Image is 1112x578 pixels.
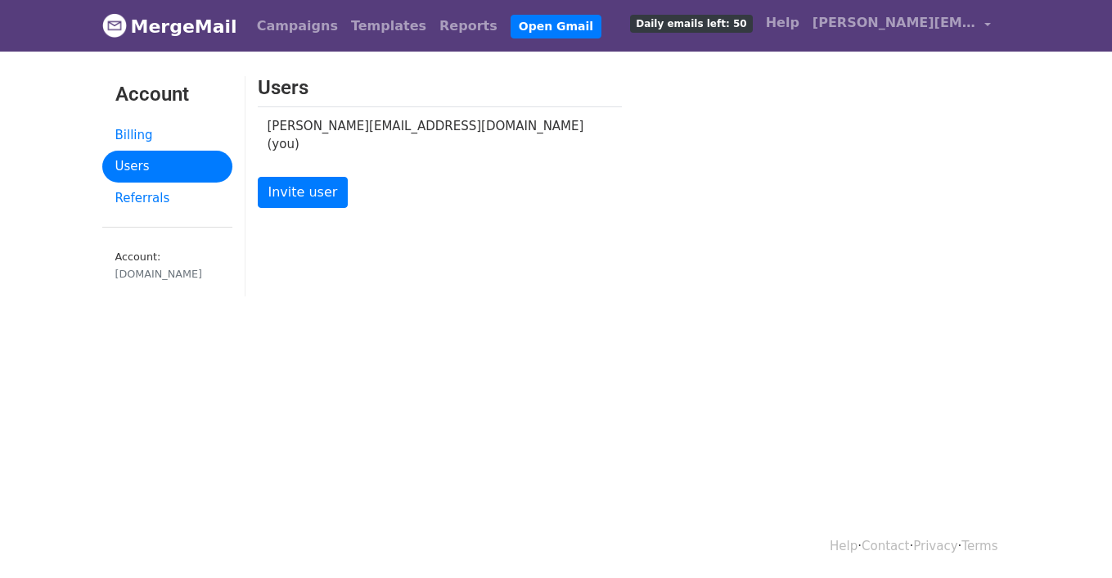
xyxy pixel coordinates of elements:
a: Open Gmail [511,15,601,38]
td: [PERSON_NAME][EMAIL_ADDRESS][DOMAIN_NAME] (you) [258,106,602,164]
a: Referrals [102,183,232,214]
a: Campaigns [250,10,344,43]
a: Terms [961,539,997,553]
a: MergeMail [102,9,237,43]
a: Users [102,151,232,183]
a: Help [759,7,806,39]
a: Privacy [913,539,957,553]
small: Account: [115,251,219,282]
a: Daily emails left: 50 [624,7,759,39]
a: Templates [344,10,433,43]
a: Help [830,539,858,553]
span: Daily emails left: 50 [630,15,752,33]
a: [PERSON_NAME][EMAIL_ADDRESS][DOMAIN_NAME] [806,7,997,45]
a: Invite user [258,177,349,208]
span: [PERSON_NAME][EMAIL_ADDRESS][DOMAIN_NAME] [813,13,976,33]
a: Billing [102,120,232,151]
a: Contact [862,539,909,553]
h3: Users [258,76,622,100]
h3: Account [115,83,219,106]
a: Reports [433,10,504,43]
img: MergeMail logo [102,13,127,38]
div: [DOMAIN_NAME] [115,266,219,282]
